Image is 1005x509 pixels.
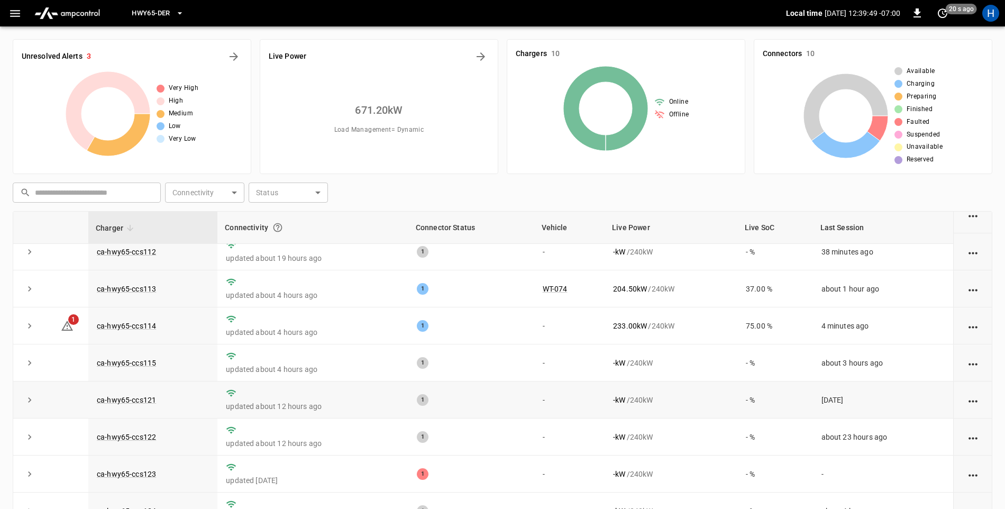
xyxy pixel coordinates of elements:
[417,246,428,258] div: 1
[946,4,977,14] span: 20 s ago
[934,5,951,22] button: set refresh interval
[737,456,813,493] td: - %
[97,248,156,256] a: ca-hwy65-ccs112
[813,212,953,244] th: Last Session
[907,104,933,115] span: Finished
[22,429,38,445] button: expand row
[22,318,38,334] button: expand row
[226,253,400,263] p: updated about 19 hours ago
[534,307,605,344] td: -
[169,96,184,106] span: High
[169,134,196,144] span: Very Low
[68,314,79,325] span: 1
[669,110,689,120] span: Offline
[417,468,428,480] div: 1
[813,419,953,456] td: about 23 hours ago
[61,321,74,330] a: 1
[268,218,287,237] button: Connection between the charger and our software.
[269,51,306,62] h6: Live Power
[551,48,560,60] h6: 10
[813,381,953,419] td: [DATE]
[813,307,953,344] td: 4 minutes ago
[966,395,980,405] div: action cell options
[907,66,935,77] span: Available
[417,283,428,295] div: 1
[907,117,930,128] span: Faulted
[30,3,104,23] img: ampcontrol.io logo
[737,419,813,456] td: - %
[613,321,729,331] div: / 240 kW
[966,358,980,368] div: action cell options
[96,222,137,234] span: Charger
[806,48,815,60] h6: 10
[226,327,400,338] p: updated about 4 hours ago
[225,218,401,237] div: Connectivity
[613,395,625,405] p: - kW
[613,321,647,331] p: 233.00 kW
[737,381,813,419] td: - %
[613,469,625,479] p: - kW
[534,381,605,419] td: -
[22,51,83,62] h6: Unresolved Alerts
[613,432,729,442] div: / 240 kW
[226,364,400,375] p: updated about 4 hours ago
[169,108,193,119] span: Medium
[417,394,428,406] div: 1
[97,433,156,441] a: ca-hwy65-ccs122
[737,344,813,381] td: - %
[543,285,568,293] a: WT-074
[907,130,940,140] span: Suspended
[982,5,999,22] div: profile-icon
[966,432,980,442] div: action cell options
[613,358,729,368] div: / 240 kW
[613,284,729,294] div: / 240 kW
[966,469,980,479] div: action cell options
[334,125,424,135] span: Load Management = Dynamic
[22,281,38,297] button: expand row
[966,247,980,257] div: action cell options
[225,48,242,65] button: All Alerts
[534,212,605,244] th: Vehicle
[534,344,605,381] td: -
[613,469,729,479] div: / 240 kW
[605,212,737,244] th: Live Power
[907,154,934,165] span: Reserved
[737,212,813,244] th: Live SoC
[786,8,823,19] p: Local time
[966,284,980,294] div: action cell options
[22,244,38,260] button: expand row
[907,92,937,102] span: Preparing
[97,322,156,330] a: ca-hwy65-ccs114
[417,320,428,332] div: 1
[613,432,625,442] p: - kW
[417,357,428,369] div: 1
[613,247,625,257] p: - kW
[226,290,400,301] p: updated about 4 hours ago
[669,97,688,107] span: Online
[613,395,729,405] div: / 240 kW
[226,438,400,449] p: updated about 12 hours ago
[534,456,605,493] td: -
[408,212,534,244] th: Connector Status
[472,48,489,65] button: Energy Overview
[127,3,188,24] button: HWY65-DER
[417,431,428,443] div: 1
[226,475,400,486] p: updated [DATE]
[355,102,403,119] h6: 671.20 kW
[907,79,935,89] span: Charging
[737,307,813,344] td: 75.00 %
[966,321,980,331] div: action cell options
[966,210,980,220] div: action cell options
[22,466,38,482] button: expand row
[226,401,400,412] p: updated about 12 hours ago
[516,48,547,60] h6: Chargers
[813,344,953,381] td: about 3 hours ago
[169,121,181,132] span: Low
[22,392,38,408] button: expand row
[534,419,605,456] td: -
[22,355,38,371] button: expand row
[169,83,199,94] span: Very High
[97,359,156,367] a: ca-hwy65-ccs115
[97,470,156,478] a: ca-hwy65-ccs123
[613,358,625,368] p: - kW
